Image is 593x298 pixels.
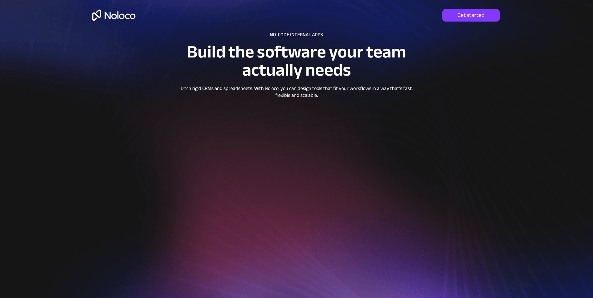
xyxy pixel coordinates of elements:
span: Get started [442,12,500,19]
span: Ditch rigid CRMs and spreadsheets. With Noloco, you can design tools that fit your workflows in a... [181,84,413,100]
a: Get started [442,9,500,22]
span: Build the software your team actually needs [187,36,406,86]
iframe: Platform overview [123,105,469,291]
span: NO-CODE INTERNAL APPS [270,30,323,39]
